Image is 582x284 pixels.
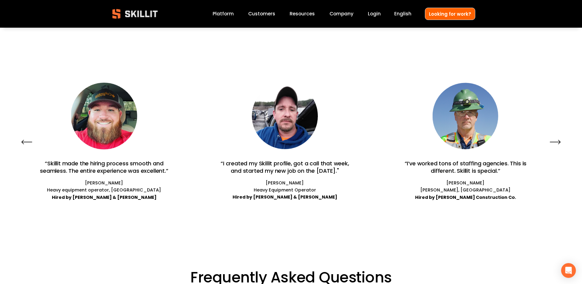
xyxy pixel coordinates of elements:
a: folder dropdown [290,10,315,18]
a: Looking for work? [425,8,475,20]
a: Platform [213,10,234,18]
button: Previous [17,133,36,151]
div: Open Intercom Messenger [561,263,576,278]
a: Customers [248,10,275,18]
span: Resources [290,10,315,17]
img: Skillit [107,5,163,23]
div: language picker [394,10,411,18]
button: Next [546,133,565,151]
a: Company [330,10,353,18]
a: Login [368,10,381,18]
span: English [394,10,411,17]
